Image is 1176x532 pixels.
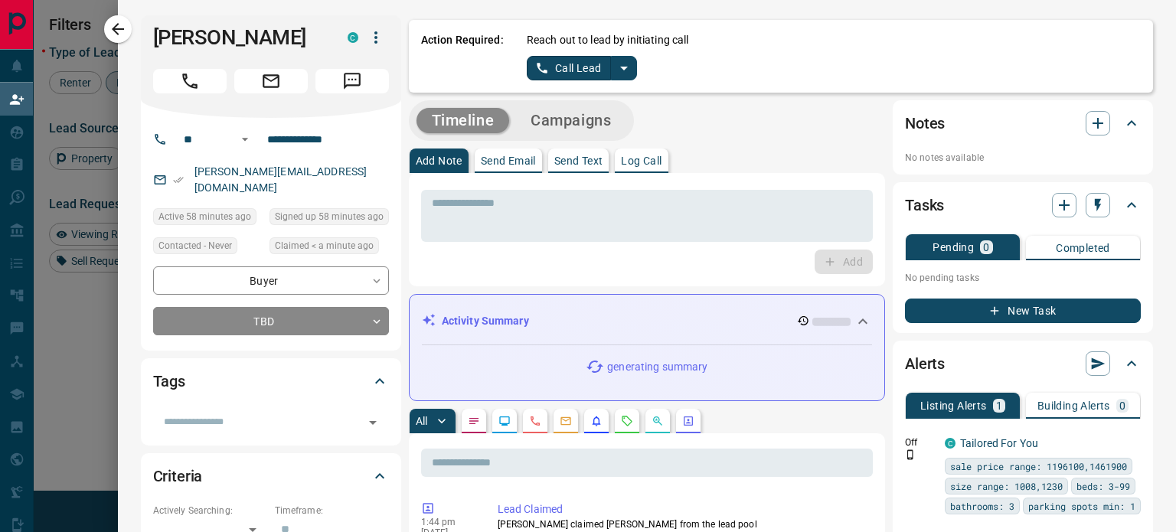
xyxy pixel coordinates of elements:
[1037,400,1110,411] p: Building Alerts
[996,400,1002,411] p: 1
[527,56,612,80] button: Call Lead
[498,415,511,427] svg: Lead Browsing Activity
[682,415,694,427] svg: Agent Actions
[1119,400,1125,411] p: 0
[905,345,1141,382] div: Alerts
[153,25,325,50] h1: [PERSON_NAME]
[269,237,389,259] div: Wed Aug 13 2025
[515,108,626,133] button: Campaigns
[905,111,945,135] h2: Notes
[275,238,374,253] span: Claimed < a minute ago
[905,351,945,376] h2: Alerts
[560,415,572,427] svg: Emails
[905,193,944,217] h2: Tasks
[527,56,638,80] div: split button
[416,108,510,133] button: Timeline
[652,415,664,427] svg: Opportunities
[421,517,475,527] p: 1:44 pm
[905,105,1141,142] div: Notes
[905,187,1141,224] div: Tasks
[468,415,480,427] svg: Notes
[153,266,389,295] div: Buyer
[590,415,603,427] svg: Listing Alerts
[481,155,536,166] p: Send Email
[950,478,1063,494] span: size range: 1008,1230
[153,464,203,488] h2: Criteria
[554,155,603,166] p: Send Text
[950,498,1014,514] span: bathrooms: 3
[153,369,185,393] h2: Tags
[153,307,389,335] div: TBD
[422,307,872,335] div: Activity Summary
[269,208,389,230] div: Wed Aug 13 2025
[933,242,974,253] p: Pending
[275,209,384,224] span: Signed up 58 minutes ago
[362,412,384,433] button: Open
[1076,478,1130,494] span: beds: 3-99
[621,415,633,427] svg: Requests
[920,400,987,411] p: Listing Alerts
[983,242,989,253] p: 0
[621,155,661,166] p: Log Call
[348,32,358,43] div: condos.ca
[153,208,262,230] div: Wed Aug 13 2025
[158,209,251,224] span: Active 58 minutes ago
[158,238,232,253] span: Contacted - Never
[905,299,1141,323] button: New Task
[950,459,1127,474] span: sale price range: 1196100,1461900
[945,438,955,449] div: condos.ca
[315,69,389,93] span: Message
[173,175,184,185] svg: Email Verified
[529,415,541,427] svg: Calls
[442,313,529,329] p: Activity Summary
[416,416,428,426] p: All
[607,359,707,375] p: generating summary
[416,155,462,166] p: Add Note
[153,363,389,400] div: Tags
[153,69,227,93] span: Call
[236,130,254,149] button: Open
[1056,243,1110,253] p: Completed
[234,69,308,93] span: Email
[498,517,867,531] p: [PERSON_NAME] claimed [PERSON_NAME] from the lead pool
[498,501,867,517] p: Lead Claimed
[275,504,389,517] p: Timeframe:
[905,266,1141,289] p: No pending tasks
[527,32,689,48] p: Reach out to lead by initiating call
[421,32,504,80] p: Action Required:
[905,436,936,449] p: Off
[905,449,916,460] svg: Push Notification Only
[905,151,1141,165] p: No notes available
[960,437,1038,449] a: Tailored For You
[153,458,389,494] div: Criteria
[1028,498,1135,514] span: parking spots min: 1
[194,165,367,194] a: [PERSON_NAME][EMAIL_ADDRESS][DOMAIN_NAME]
